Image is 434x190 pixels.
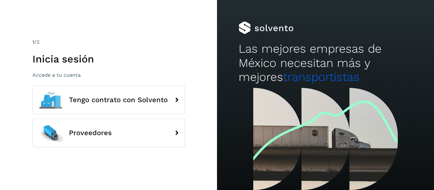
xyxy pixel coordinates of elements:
[69,96,168,104] span: Tengo contrato con Solvento
[32,39,34,45] span: 1
[239,42,412,84] h2: Las mejores empresas de México necesitan más y mejores
[32,38,185,46] div: /2
[283,70,359,84] span: transportistas
[32,72,185,78] p: Accede a tu cuenta
[32,53,185,65] h1: Inicia sesión
[32,119,185,147] button: Proveedores
[69,129,112,137] span: Proveedores
[32,86,185,114] button: Tengo contrato con Solvento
